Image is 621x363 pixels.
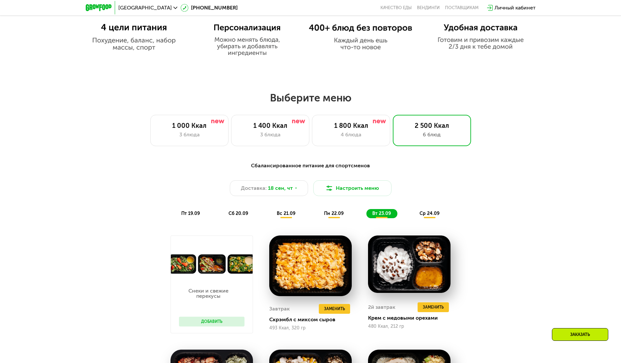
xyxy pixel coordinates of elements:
[238,122,303,129] div: 1 400 Ккал
[268,184,293,192] span: 18 сен, чт
[319,304,350,314] button: Заменить
[313,180,392,196] button: Настроить меню
[118,162,504,170] div: Сбалансированное питание для спортсменов
[368,315,456,321] div: Крем с медовыми орехами
[324,306,345,312] span: Заменить
[21,91,600,104] h2: Выберите меню
[552,328,608,341] div: Заказать
[179,317,244,326] button: Добавить
[368,302,395,312] div: 2й завтрак
[368,324,451,329] div: 480 Ккал, 212 гр
[118,5,172,10] span: [GEOGRAPHIC_DATA]
[372,211,391,216] span: вт 23.09
[277,211,295,216] span: вс 21.09
[269,316,357,323] div: Скрэмбл с миксом сыров
[269,325,352,331] div: 493 Ккал, 320 гр
[400,122,464,129] div: 2 500 Ккал
[495,4,536,12] div: Личный кабинет
[445,5,479,10] div: поставщикам
[229,211,248,216] span: сб 20.09
[181,4,238,12] a: [PHONE_NUMBER]
[269,304,290,314] div: Завтрак
[420,211,439,216] span: ср 24.09
[157,131,222,139] div: 3 блюда
[157,122,222,129] div: 1 000 Ккал
[417,5,440,10] a: Вендинги
[241,184,267,192] span: Доставка:
[179,288,238,299] p: Снеки и свежие перекусы
[319,122,383,129] div: 1 800 Ккал
[181,211,200,216] span: пт 19.09
[238,131,303,139] div: 3 блюда
[319,131,383,139] div: 4 блюда
[423,304,444,310] span: Заменить
[400,131,464,139] div: 6 блюд
[418,302,449,312] button: Заменить
[324,211,344,216] span: пн 22.09
[380,5,412,10] a: Качество еды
